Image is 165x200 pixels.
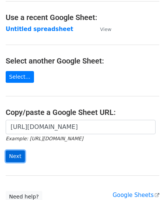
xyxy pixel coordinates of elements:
[6,150,25,162] input: Next
[113,192,159,198] a: Google Sheets
[6,108,159,117] h4: Copy/paste a Google Sheet URL:
[6,136,83,141] small: Example: [URL][DOMAIN_NAME]
[6,56,159,65] h4: Select another Google Sheet:
[100,26,111,32] small: View
[6,120,156,134] input: Paste your Google Sheet URL here
[93,26,111,33] a: View
[6,26,73,33] a: Untitled spreadsheet
[127,164,165,200] iframe: Chat Widget
[6,71,34,83] a: Select...
[6,13,159,22] h4: Use a recent Google Sheet:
